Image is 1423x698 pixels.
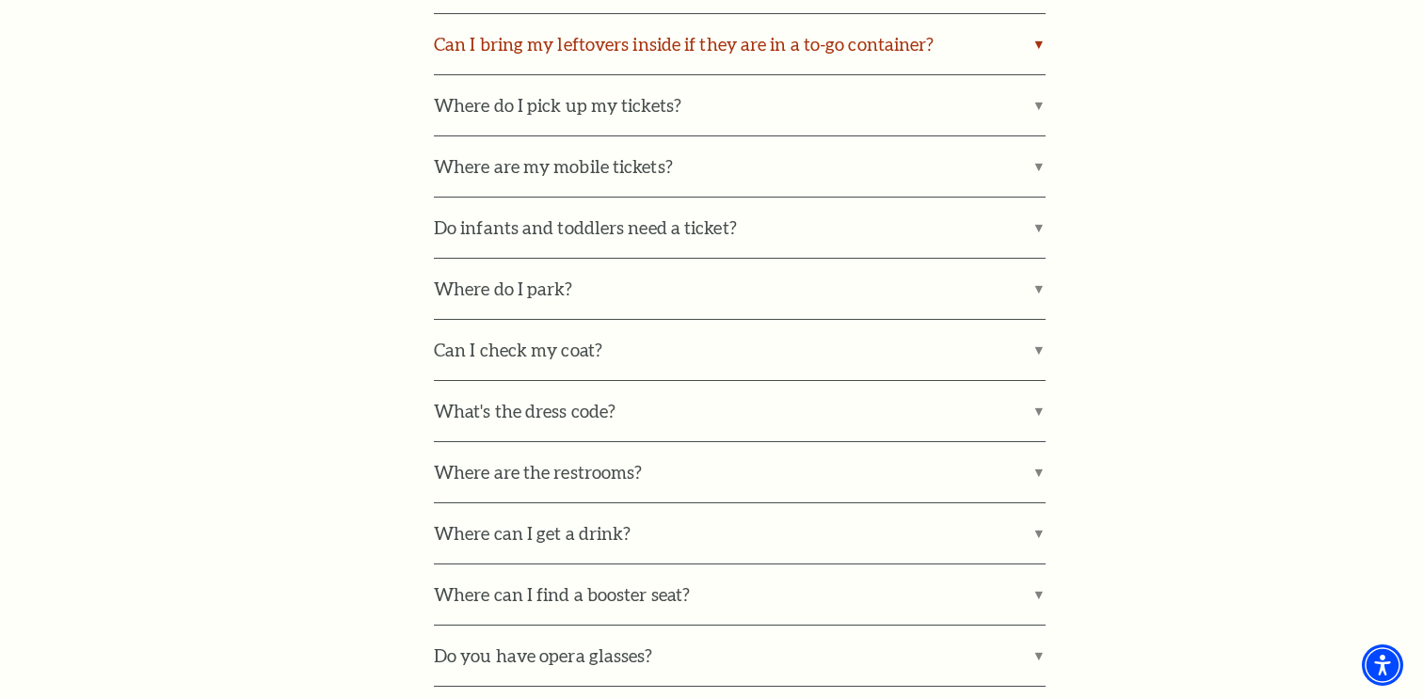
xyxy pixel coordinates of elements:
label: Where can I get a drink? [434,503,1046,563]
label: Do you have opera glasses? [434,626,1046,686]
label: Do infants and toddlers need a ticket? [434,198,1046,258]
label: Can I check my coat? [434,320,1046,380]
label: Where can I find a booster seat? [434,564,1046,625]
label: What's the dress code? [434,381,1046,441]
label: Where are my mobile tickets? [434,136,1046,197]
div: Accessibility Menu [1362,644,1403,686]
label: Can I bring my leftovers inside if they are in a to-go container? [434,14,1046,74]
label: Where do I pick up my tickets? [434,75,1046,135]
label: Where are the restrooms? [434,442,1046,502]
label: Where do I park? [434,259,1046,319]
